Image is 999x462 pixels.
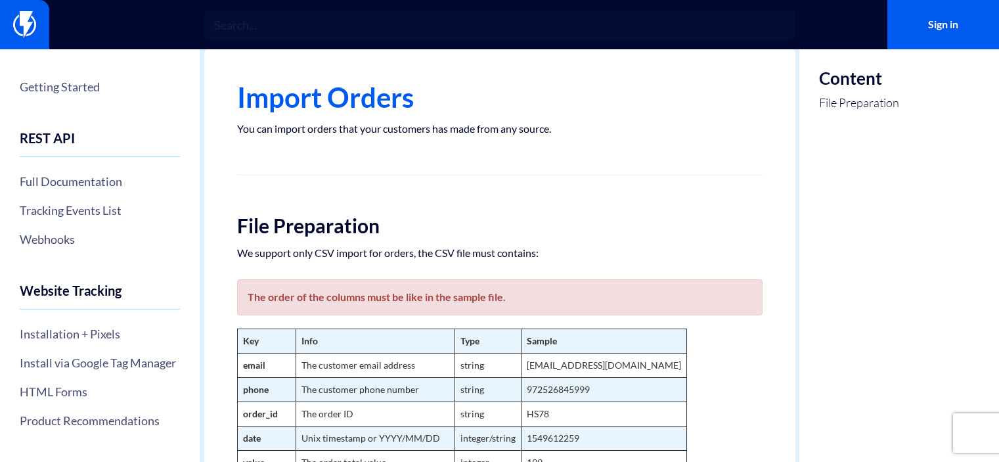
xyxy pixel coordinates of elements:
[20,283,180,310] h4: Website Tracking
[237,122,763,135] p: You can import orders that your customers has made from any source.
[301,335,318,346] strong: Info
[243,432,261,444] strong: date
[20,170,180,193] a: Full Documentation
[527,335,557,346] strong: Sample
[819,95,899,112] a: File Preparation
[521,378,686,402] td: 972526845999
[20,323,180,345] a: Installation + Pixels
[296,402,455,427] td: The order ID
[819,69,899,88] h3: Content
[20,228,180,250] a: Webhooks
[237,215,763,237] h2: File Preparation
[204,10,795,40] input: Search...
[20,381,180,403] a: HTML Forms
[243,335,259,346] strong: Key
[455,427,521,451] td: integer/string
[20,352,180,374] a: Install via Google Tag Manager
[455,378,521,402] td: string
[243,359,265,371] strong: email
[296,427,455,451] td: Unix timestamp or YYYY/MM/DD
[460,335,479,346] strong: Type
[521,427,686,451] td: 1549612259
[521,354,686,378] td: [EMAIL_ADDRESS][DOMAIN_NAME]
[296,378,455,402] td: The customer phone number
[521,402,686,427] td: HS78
[296,354,455,378] td: The customer email address
[455,402,521,427] td: string
[243,408,278,419] strong: order_id
[243,384,269,395] strong: phone
[237,246,763,260] p: We support only CSV import for orders, the CSV file must contains:
[20,199,180,221] a: Tracking Events List
[455,354,521,378] td: string
[237,82,763,112] h1: Import Orders
[20,131,180,157] h4: REST API
[248,290,506,303] b: The order of the columns must be like in the sample file.
[20,409,180,432] a: Product Recommendations
[20,76,180,98] a: Getting Started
